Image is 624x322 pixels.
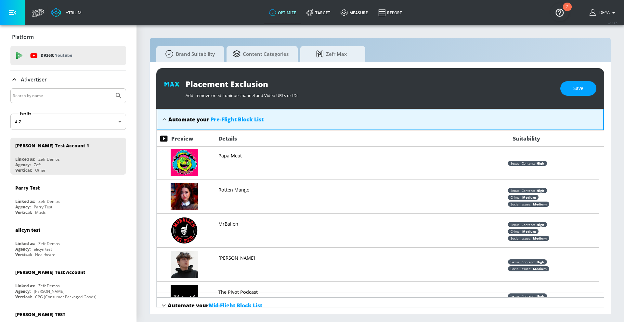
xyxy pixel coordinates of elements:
[560,81,596,96] button: Save
[15,311,65,317] div: [PERSON_NAME] TEST
[511,266,531,271] span: Social Issues :
[531,236,547,241] span: medium
[218,255,255,261] p: [PERSON_NAME]
[10,222,126,259] div: alicyn testLinked as:Zefr DemosAgency:alicyn testVertical:Healthcare
[15,156,35,162] div: Linked as:
[34,162,41,167] div: Zefr
[13,92,111,100] input: Search by name
[573,84,583,93] span: Save
[34,246,52,252] div: alicyn test
[307,46,356,62] span: Zefr Max
[511,294,535,298] span: Sexual Content :
[34,204,52,210] div: Parry Test
[233,46,289,62] span: Content Categories
[535,260,544,264] span: high
[15,199,35,204] div: Linked as:
[171,285,198,312] img: UCUnxiP7q4RDDyeioZFZLnXA
[511,202,531,206] span: Social Issues :
[15,227,40,233] div: alicyn test
[264,1,301,24] a: optimize
[335,1,373,24] a: measure
[566,7,568,15] div: 2
[10,138,126,175] div: [PERSON_NAME] Test Account 1Linked as:Zefr DemosAgency:ZefrVertical:Other
[211,116,264,123] span: Pre-Flight Block List
[608,21,617,25] span: v 4.19.0
[218,135,237,142] span: Details
[171,251,198,278] img: UCYM6R9hAO4bOixJ2L7uRSQg
[218,186,250,193] a: Rotten Mango
[171,183,198,210] img: UC0JJtK3m8pwy6rVgnBz47Rw
[10,70,126,89] div: Advertiser
[535,222,544,227] span: high
[10,28,126,46] div: Platform
[218,221,238,227] p: MrBallen
[10,180,126,217] div: Parry TestLinked as:Zefr DemosAgency:Parry TestVertical:Music
[531,202,547,206] span: medium
[171,149,198,176] img: UCYF1kiTFCcYPqGTqXKt3JJg
[15,185,40,191] div: Parry Test
[531,266,547,271] span: medium
[15,241,35,246] div: Linked as:
[15,289,31,294] div: Agency:
[157,298,604,313] div: Automate yourMid-Flight Block List
[511,236,531,241] span: Social Issues :
[34,289,64,294] div: [PERSON_NAME]
[35,167,45,173] div: Other
[511,195,521,200] span: Crime :
[521,195,536,200] span: medium
[38,241,60,246] div: Zefr Demos
[535,294,544,298] span: high
[511,188,535,193] span: Sexual Content :
[551,3,569,21] button: Open Resource Center, 2 new notifications
[218,254,255,261] a: [PERSON_NAME]
[35,294,97,300] div: CPG (Consumer Packaged Goods)
[15,204,31,210] div: Agency:
[35,210,46,215] div: Music
[218,153,242,159] p: Papa Meat
[511,161,535,166] span: Sexual Content :
[168,116,264,123] div: Automate your
[15,167,32,173] div: Vertical:
[10,114,126,130] div: A-Z
[209,302,262,309] span: Mid-Flight Block List
[19,111,32,116] label: Sort By
[171,135,193,142] span: Preview
[51,8,82,18] a: Atrium
[186,79,554,89] div: Placement Exclusion
[15,283,35,289] div: Linked as:
[41,52,72,59] p: DV360:
[511,222,535,227] span: Sexual Content :
[21,76,47,83] p: Advertiser
[15,252,32,257] div: Vertical:
[373,1,407,24] a: Report
[15,162,31,167] div: Agency:
[511,260,535,264] span: Sexual Content :
[535,161,544,166] span: high
[10,264,126,301] div: [PERSON_NAME] Test AccountLinked as:Zefr DemosAgency:[PERSON_NAME]Vertical:CPG (Consumer Packaged...
[157,109,604,130] div: Automate your Pre-Flight Block List
[15,269,85,275] div: [PERSON_NAME] Test Account
[35,252,55,257] div: Healthcare
[301,1,335,24] a: Target
[597,10,610,15] span: login as: deya.mansell@zefr.com
[15,142,89,149] div: [PERSON_NAME] Test Account 1
[38,283,60,289] div: Zefr Demos
[15,210,32,215] div: Vertical:
[63,10,82,16] div: Atrium
[171,217,198,244] img: UCtPrkXdtCM5DACLufB9jbsA
[15,294,32,300] div: Vertical:
[218,152,242,159] a: Papa Meat
[513,135,540,142] span: Suitability
[218,220,238,227] a: MrBallen
[218,187,250,193] p: Rotten Mango
[168,302,262,309] div: Automate your
[15,246,31,252] div: Agency:
[511,229,521,234] span: Crime :
[218,289,258,295] p: The Pivot Podcast
[163,46,215,62] span: Brand Suitability
[590,9,617,17] button: Deya
[521,229,536,234] span: medium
